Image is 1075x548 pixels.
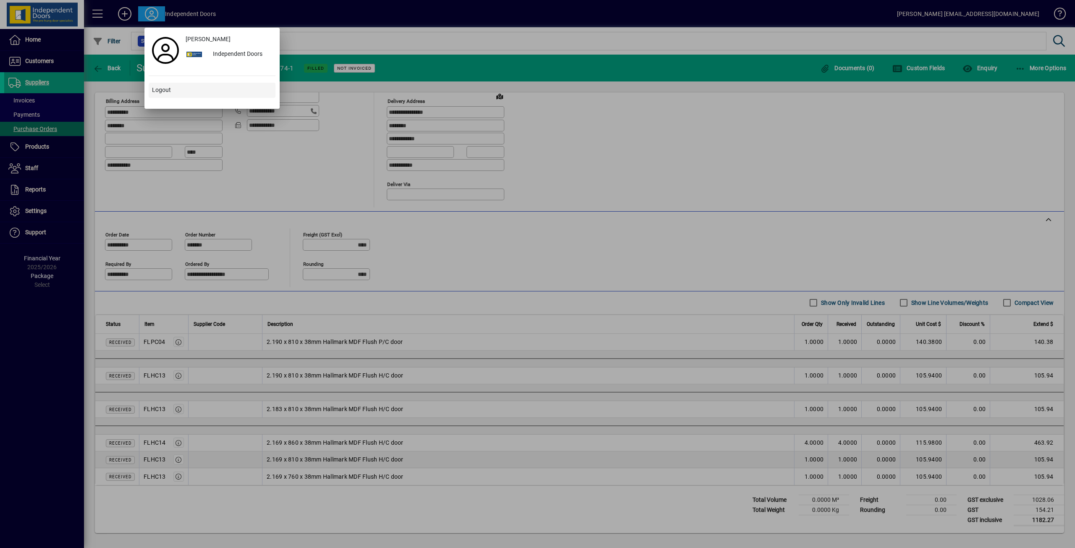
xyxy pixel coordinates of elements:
[149,43,182,58] a: Profile
[182,32,275,47] a: [PERSON_NAME]
[206,47,275,62] div: Independent Doors
[182,47,275,62] button: Independent Doors
[152,86,171,94] span: Logout
[186,35,231,44] span: [PERSON_NAME]
[149,83,275,98] button: Logout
